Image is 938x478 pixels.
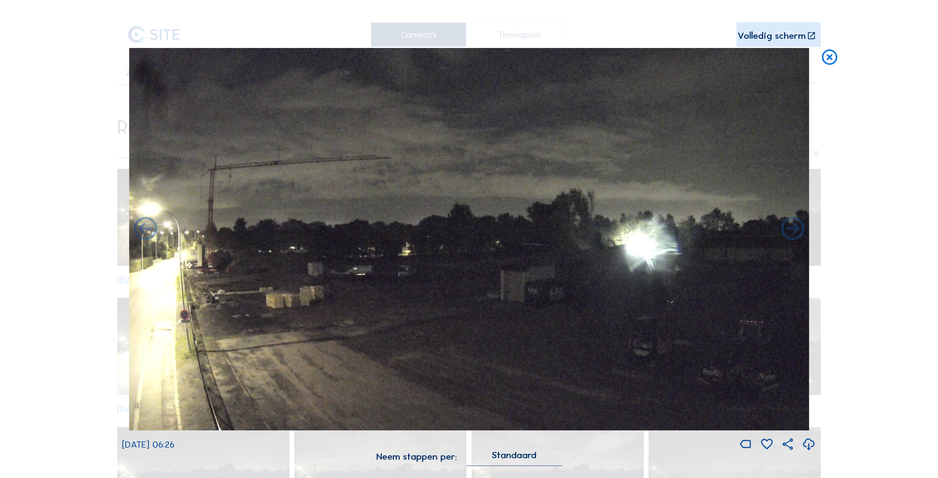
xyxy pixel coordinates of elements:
div: Volledig scherm [738,31,806,41]
div: Standaard [466,452,562,466]
div: Standaard [492,452,536,459]
img: Image [129,48,809,430]
i: Forward [132,215,159,244]
i: Back [779,215,806,244]
span: [DATE] 06:26 [122,439,174,450]
div: Neem stappen per: [376,452,457,461]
